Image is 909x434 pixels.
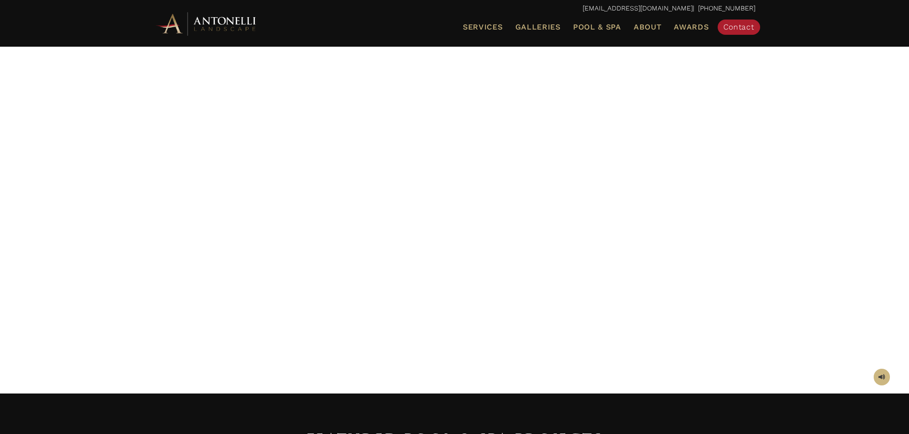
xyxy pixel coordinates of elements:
[630,21,666,33] a: About
[463,23,503,31] span: Services
[569,21,625,33] a: Pool & Spa
[573,22,621,31] span: Pool & Spa
[634,23,662,31] span: About
[723,22,754,31] span: Contact
[154,10,259,37] img: Antonelli Horizontal Logo
[515,22,561,31] span: Galleries
[670,21,712,33] a: Awards
[154,2,755,15] p: | [PHONE_NUMBER]
[674,22,709,31] span: Awards
[512,21,564,33] a: Galleries
[459,21,507,33] a: Services
[583,4,693,12] a: [EMAIL_ADDRESS][DOMAIN_NAME]
[718,20,760,35] a: Contact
